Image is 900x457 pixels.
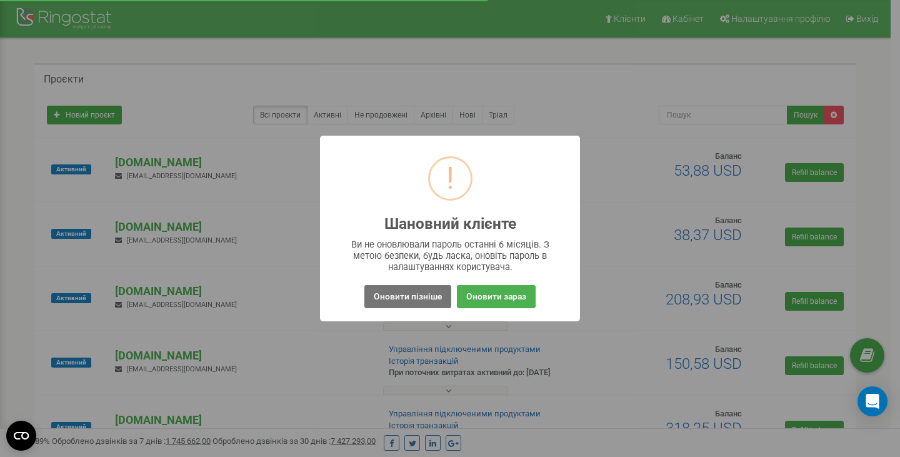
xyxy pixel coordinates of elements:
[857,386,887,416] div: Open Intercom Messenger
[6,421,36,451] button: Open CMP widget
[457,285,536,308] button: Оновити зараз
[446,158,454,199] div: !
[364,285,451,308] button: Оновити пізніше
[345,239,556,273] div: Ви не оновлювали пароль останні 6 місяців. З метою безпеки, будь ласка, оновіть пароль в налаштув...
[384,216,516,233] h2: Шановний клієнте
